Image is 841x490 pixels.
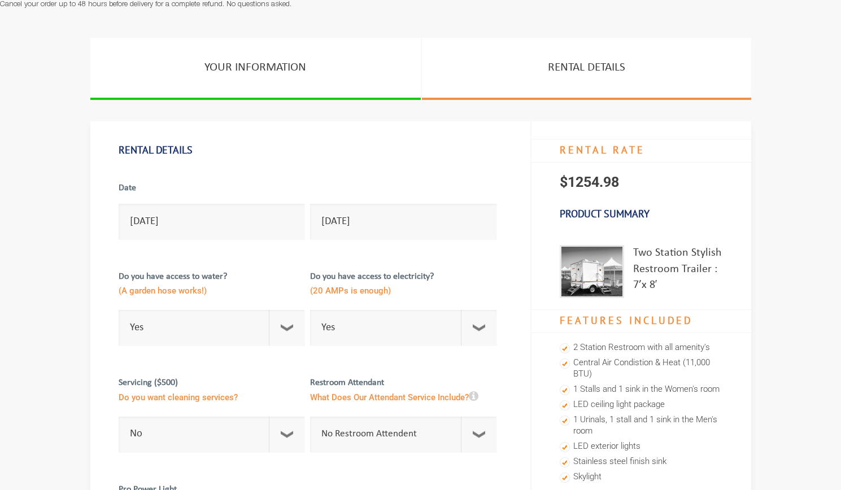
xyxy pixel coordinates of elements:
[422,38,751,100] a: RENTAL DETAILS
[119,377,305,414] label: Servicing ($500)
[560,356,723,382] li: Central Air Condistion & Heat (11,000 BTU)
[560,340,723,356] li: 2 Station Restroom with all amenity's
[119,138,502,162] h1: Rental Details
[90,38,421,100] a: YOUR INFORMATION
[531,202,751,226] h3: Product Summary
[119,270,305,308] label: Do you have access to water?
[560,397,723,413] li: LED ceiling light package
[560,382,723,397] li: 1 Stalls and 1 sink in the Women's room
[310,377,496,414] label: Restroom Attendant
[560,439,723,454] li: LED exterior lights
[531,309,751,333] h4: Features Included
[119,390,305,408] span: Do you want cleaning services?
[310,390,496,408] span: What Does Our Attendant Service Include?
[119,182,305,201] label: Date
[310,270,496,308] label: Do you have access to electricity?
[560,454,723,470] li: Stainless steel finish sink
[633,245,723,298] div: Two Station Stylish Restroom Trailer : 7’x 8′
[531,139,751,163] h4: RENTAL RATE
[560,470,723,485] li: Skylight
[119,283,305,301] span: (A garden hose works!)
[560,413,723,439] li: 1 Urinals, 1 stall and 1 sink in the Men's room
[310,283,496,301] span: (20 AMPs is enough)
[531,163,751,202] p: $1254.98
